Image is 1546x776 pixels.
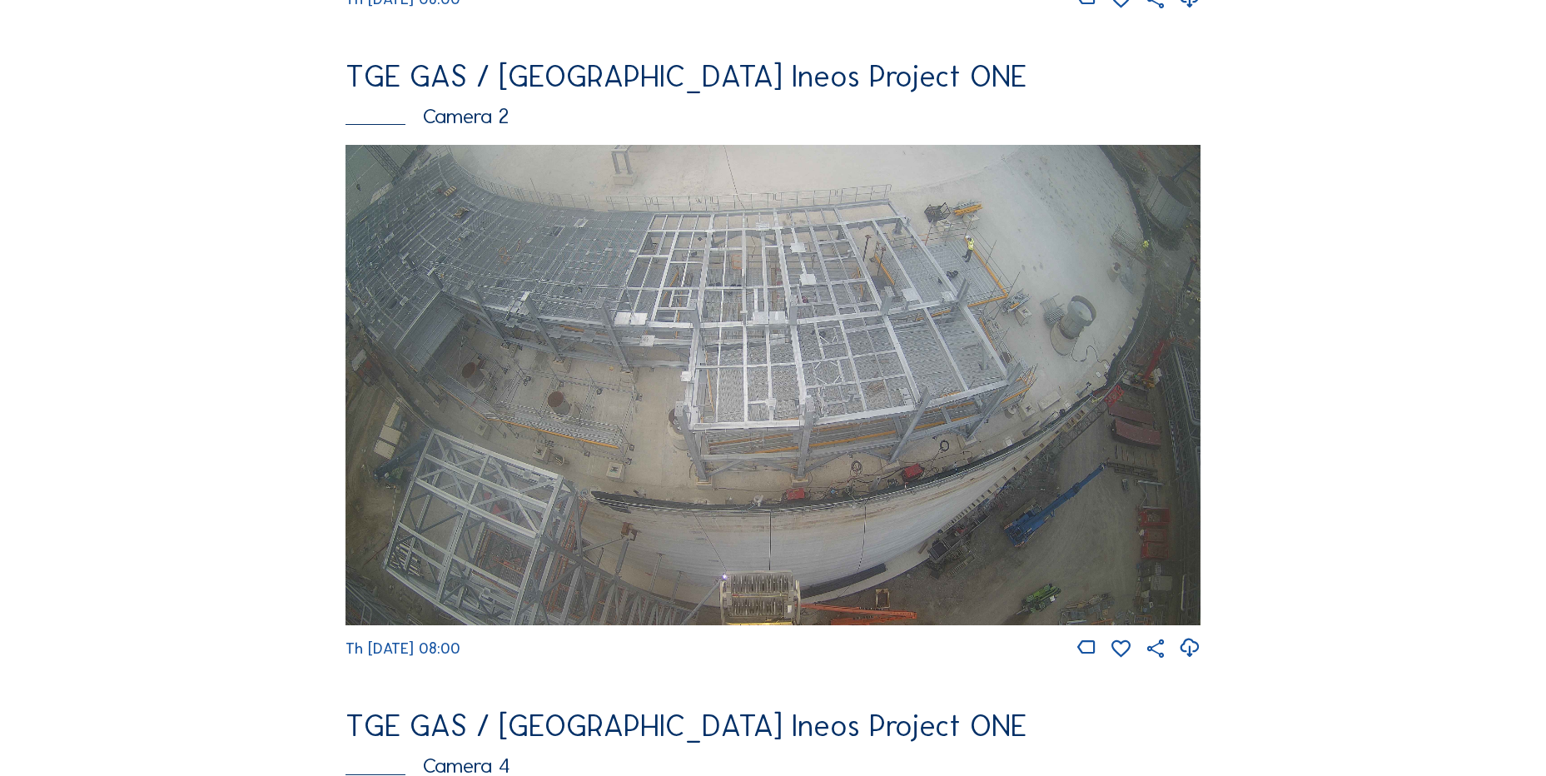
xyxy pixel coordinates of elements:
div: Camera 2 [345,106,1201,127]
span: Th [DATE] 08:00 [345,639,460,658]
img: Image [345,145,1201,626]
div: TGE GAS / [GEOGRAPHIC_DATA] Ineos Project ONE [345,711,1201,741]
div: Camera 4 [345,755,1201,776]
div: TGE GAS / [GEOGRAPHIC_DATA] Ineos Project ONE [345,62,1201,92]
